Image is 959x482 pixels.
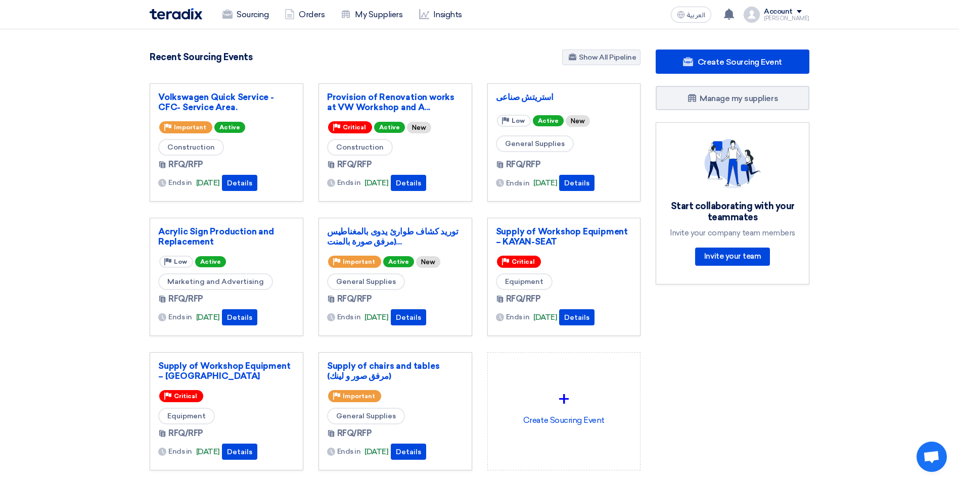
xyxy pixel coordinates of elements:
button: Details [559,309,595,325]
span: Low [512,117,525,124]
a: My Suppliers [333,4,410,26]
a: استريتش صناعى [496,92,632,102]
span: [DATE] [196,446,220,458]
span: Ends in [168,446,192,457]
a: Supply of Workshop Equipment – [GEOGRAPHIC_DATA] [158,361,295,381]
span: Critical [174,393,197,400]
a: Insights [411,4,470,26]
span: RFQ/RFP [168,427,203,440]
a: Volkswagen Quick Service - CFC- Service Area. [158,92,295,112]
span: Important [343,258,375,265]
button: Details [391,444,426,460]
span: Marketing and Advertising [158,273,273,290]
span: RFQ/RFP [168,159,203,171]
span: [DATE] [533,177,557,189]
img: Teradix logo [150,8,202,20]
a: Provision of Renovation works at VW Workshop and A... [327,92,464,112]
div: New [566,115,590,127]
span: [DATE] [364,177,388,189]
a: Manage my suppliers [656,86,809,110]
button: Details [391,175,426,191]
span: Ends in [168,312,192,322]
span: Important [174,124,206,131]
button: Details [559,175,595,191]
span: Active [533,115,564,126]
a: Supply of Workshop Equipment – KAYAN-SEAT [496,226,632,247]
a: توريد كشاف طوارئ يدوى بالمغناطيس (مرفق صورة بالمنت... [327,226,464,247]
span: General Supplies [327,408,405,424]
span: Important [343,393,375,400]
span: Low [174,258,187,265]
span: Ends in [506,312,530,322]
img: profile_test.png [744,7,760,23]
button: Details [222,444,257,460]
span: Critical [343,124,366,131]
span: [DATE] [196,312,220,323]
span: Ends in [337,446,361,457]
a: Invite your team [695,248,770,266]
span: Construction [327,139,393,156]
span: Equipment [496,273,553,290]
div: + [496,384,632,414]
span: RFQ/RFP [168,293,203,305]
a: Supply of chairs and tables (مرفق صور و لينك) [327,361,464,381]
span: Ends in [337,177,361,188]
span: [DATE] [196,177,220,189]
div: Invite your company team members [668,228,797,237]
div: Create Soucring Event [496,361,632,450]
a: Show All Pipeline [562,50,641,65]
button: Details [222,309,257,325]
span: Create Sourcing Event [698,57,782,67]
span: RFQ/RFP [506,293,541,305]
button: Details [222,175,257,191]
span: RFQ/RFP [337,159,372,171]
span: General Supplies [327,273,405,290]
span: [DATE] [364,446,388,458]
span: Active [195,256,226,267]
span: Ends in [168,177,192,188]
span: Critical [512,258,535,265]
span: [DATE] [364,312,388,323]
span: Construction [158,139,224,156]
span: Active [383,256,414,267]
a: Open chat [917,442,947,472]
div: Start collaborating with your teammates [668,201,797,223]
span: RFQ/RFP [337,427,372,440]
img: invite_your_team.svg [704,139,761,188]
div: Account [764,8,793,16]
span: Active [214,122,245,133]
button: العربية [671,7,711,23]
span: Active [374,122,405,133]
a: Orders [277,4,333,26]
button: Details [391,309,426,325]
div: New [407,122,431,133]
a: Sourcing [214,4,277,26]
span: RFQ/RFP [506,159,541,171]
span: Ends in [506,178,530,188]
div: [PERSON_NAME] [764,16,809,21]
span: RFQ/RFP [337,293,372,305]
a: Acrylic Sign Production and Replacement [158,226,295,247]
span: Equipment [158,408,215,424]
h4: Recent Sourcing Events [150,52,252,63]
span: General Supplies [496,135,574,152]
div: New [416,256,440,268]
span: Ends in [337,312,361,322]
span: العربية [687,12,705,19]
span: [DATE] [533,312,557,323]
